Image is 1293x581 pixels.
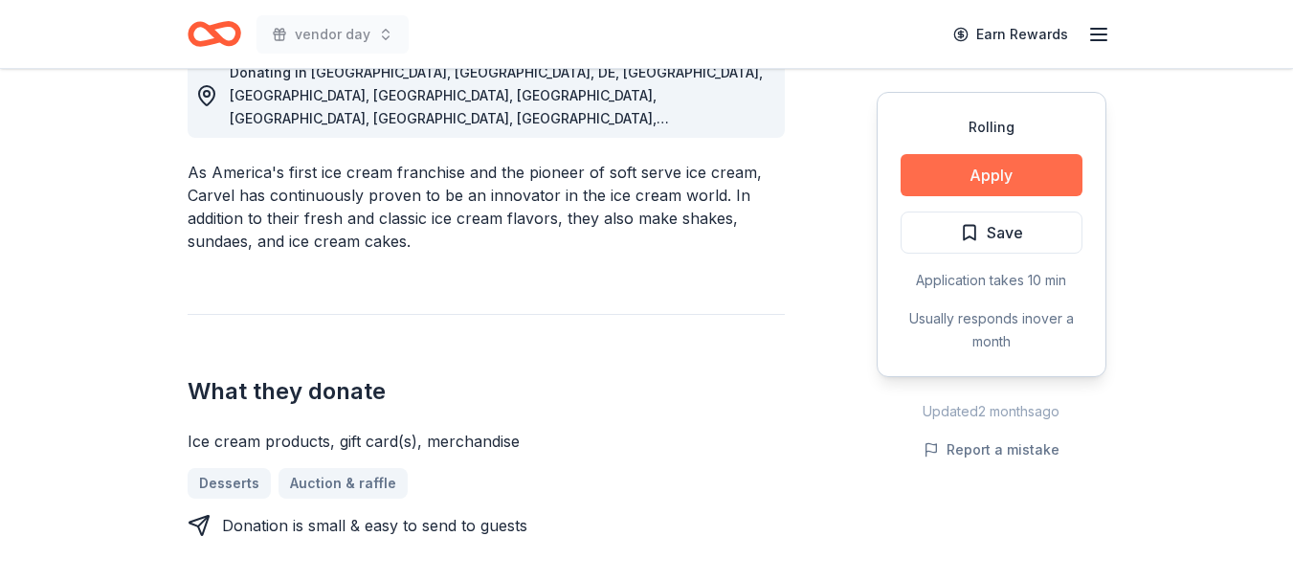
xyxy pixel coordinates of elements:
[901,154,1082,196] button: Apply
[188,430,785,453] div: Ice cream products, gift card(s), merchandise
[924,438,1059,461] button: Report a mistake
[901,269,1082,292] div: Application takes 10 min
[901,307,1082,353] div: Usually responds in over a month
[942,17,1080,52] a: Earn Rewards
[188,161,785,253] div: As America's first ice cream franchise and the pioneer of soft serve ice cream, Carvel has contin...
[222,514,527,537] div: Donation is small & easy to send to guests
[877,400,1106,423] div: Updated 2 months ago
[987,220,1023,245] span: Save
[901,212,1082,254] button: Save
[295,23,370,46] span: vendor day
[901,116,1082,139] div: Rolling
[256,15,409,54] button: vendor day
[188,468,271,499] a: Desserts
[279,468,408,499] a: Auction & raffle
[188,376,785,407] h2: What they donate
[188,11,241,56] a: Home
